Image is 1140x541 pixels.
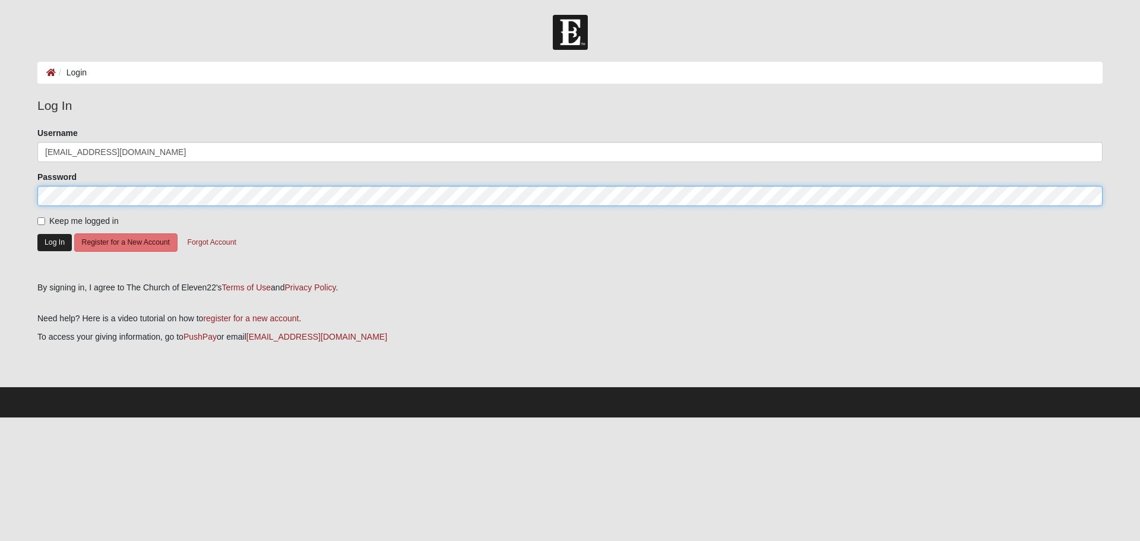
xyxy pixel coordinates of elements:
[553,15,588,50] img: Church of Eleven22 Logo
[246,332,387,341] a: [EMAIL_ADDRESS][DOMAIN_NAME]
[37,331,1103,343] p: To access your giving information, go to or email
[37,234,72,251] button: Log In
[37,312,1103,325] p: Need help? Here is a video tutorial on how to .
[37,96,1103,115] legend: Log In
[49,216,119,226] span: Keep me logged in
[203,314,299,323] a: register for a new account
[56,67,87,79] li: Login
[284,283,335,292] a: Privacy Policy
[180,233,244,252] button: Forgot Account
[37,281,1103,294] div: By signing in, I agree to The Church of Eleven22's and .
[37,217,45,225] input: Keep me logged in
[222,283,271,292] a: Terms of Use
[183,332,217,341] a: PushPay
[37,127,78,139] label: Username
[37,171,77,183] label: Password
[74,233,178,252] button: Register for a New Account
